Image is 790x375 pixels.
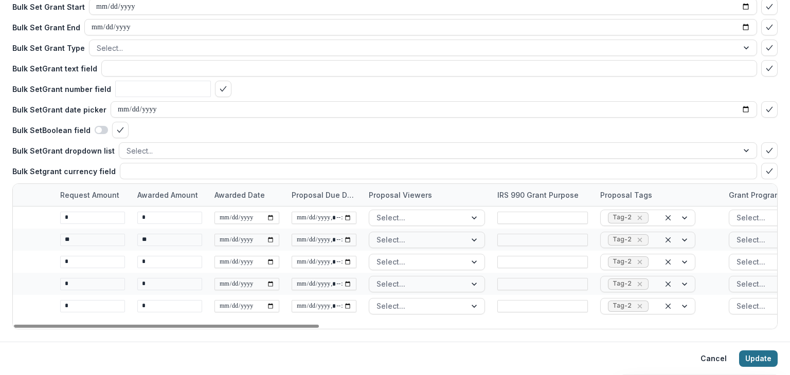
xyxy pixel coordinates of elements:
button: bulk-confirm-option [761,101,778,118]
div: Proposal Due Date [285,184,363,206]
button: bulk-confirm-option [761,19,778,35]
div: Proposal Viewers [363,184,491,206]
p: Bulk Set Grant Start [12,2,85,12]
p: Bulk Set Grant number field [12,84,111,95]
div: Proposal Due Date [285,190,363,200]
p: Request Amount [60,190,119,200]
div: Clear selected options [662,256,674,268]
div: Proposal Viewers [363,190,438,200]
p: Bulk Set grant currency field [12,166,116,177]
span: Tag-2 [613,280,632,287]
button: bulk-confirm-option [761,40,778,56]
button: Update [739,350,778,367]
div: Awarded Date [208,184,285,206]
div: Request Amount [54,184,131,206]
p: Bulk Set Grant dropdown list [12,145,115,156]
button: bulk-confirm-option [215,81,231,97]
p: Bulk Set Boolean field [12,125,91,136]
button: bulk-confirm-option [112,122,129,138]
div: Remove Tag-2 [635,257,645,267]
div: Clear selected options [662,234,674,246]
div: IRS 990 Grant Purpose [491,190,585,200]
p: Bulk Set Grant Type [12,43,85,53]
div: Proposal Tags [594,184,723,206]
div: Clear selected options [662,278,674,290]
button: bulk-confirm-option [761,142,778,159]
span: Tag-2 [613,302,632,309]
p: Bulk Set Grant date picker [12,104,106,115]
p: Bulk Set Grant End [12,22,80,33]
div: Proposal Tags [594,190,658,200]
span: Tag-2 [613,214,632,221]
div: Remove Tag-2 [635,279,645,289]
button: bulk-confirm-option [761,60,778,77]
div: Awarded Date [208,190,271,200]
div: Remove Tag-2 [635,213,645,223]
div: IRS 990 Grant Purpose [491,184,594,206]
p: Bulk Set Grant text field [12,63,97,74]
div: Clear selected options [662,300,674,312]
button: bulk-confirm-option [761,163,778,179]
div: Awarded Amount [131,184,208,206]
div: Remove Tag-2 [635,301,645,311]
div: Awarded Amount [131,190,204,200]
div: Remove Tag-2 [635,235,645,245]
span: Tag-2 [613,236,632,243]
button: Cancel [694,350,733,367]
div: Clear selected options [662,212,674,224]
span: Tag-2 [613,258,632,265]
